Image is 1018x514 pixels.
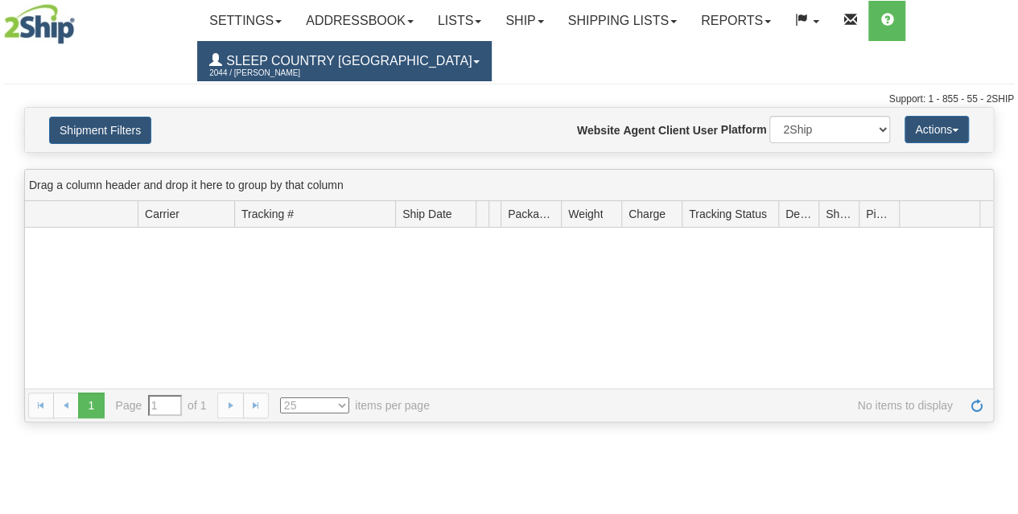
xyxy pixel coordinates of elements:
label: Platform [721,121,767,138]
span: Ship Date [402,206,451,222]
span: items per page [280,397,430,413]
button: Actions [905,116,969,143]
span: Delivery Status [785,206,812,222]
div: grid grouping header [25,170,993,201]
span: Pickup Status [866,206,892,222]
a: Ship [493,1,555,41]
a: Addressbook [294,1,426,41]
a: Sleep Country [GEOGRAPHIC_DATA] 2044 / [PERSON_NAME] [197,41,492,81]
a: Shipping lists [556,1,689,41]
div: Support: 1 - 855 - 55 - 2SHIP [4,93,1014,106]
a: Reports [689,1,783,41]
span: Shipment Issues [826,206,852,222]
span: Sleep Country [GEOGRAPHIC_DATA] [222,54,472,68]
span: Tracking Status [689,206,767,222]
a: Lists [426,1,493,41]
button: Shipment Filters [49,117,151,144]
span: Charge [629,206,666,222]
label: Client [658,122,690,138]
a: Settings [197,1,294,41]
label: User [693,122,718,138]
a: Refresh [964,393,990,418]
span: Packages [508,206,554,222]
span: Tracking # [241,206,294,222]
span: Weight [568,206,603,222]
label: Website [577,122,620,138]
span: Page of 1 [116,395,207,416]
label: Agent [623,122,655,138]
span: 2044 / [PERSON_NAME] [209,65,330,81]
img: logo2044.jpg [4,4,75,44]
span: Carrier [145,206,179,222]
span: No items to display [452,397,953,413]
span: 1 [78,393,104,418]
